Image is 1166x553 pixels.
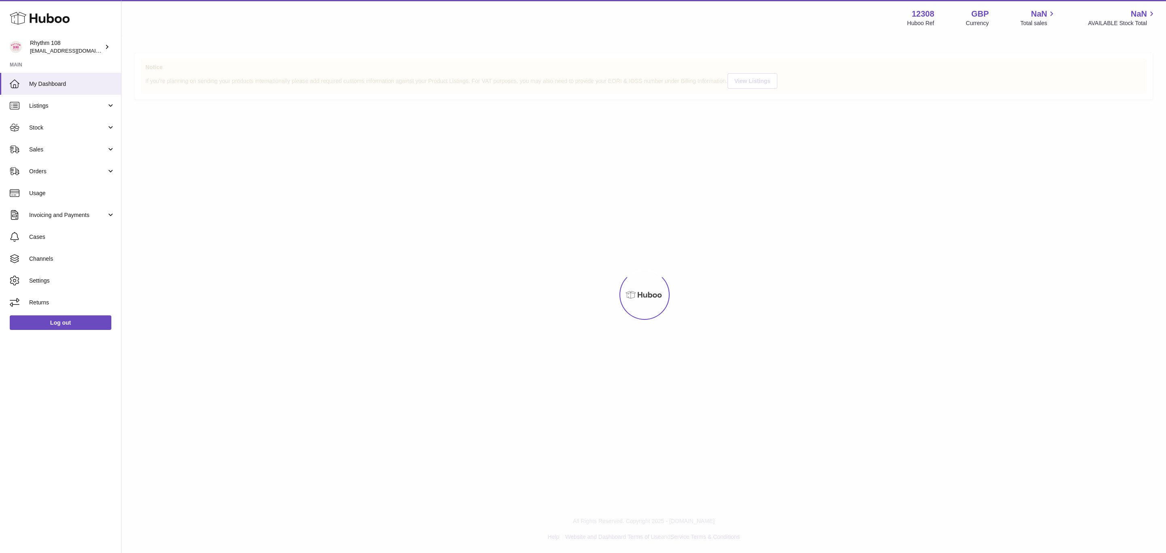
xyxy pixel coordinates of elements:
[966,19,989,27] div: Currency
[1131,9,1147,19] span: NaN
[1088,19,1156,27] span: AVAILABLE Stock Total
[1020,19,1056,27] span: Total sales
[29,102,106,110] span: Listings
[1031,9,1047,19] span: NaN
[30,39,103,55] div: Rhythm 108
[971,9,989,19] strong: GBP
[29,189,115,197] span: Usage
[10,41,22,53] img: orders@rhythm108.com
[1088,9,1156,27] a: NaN AVAILABLE Stock Total
[29,211,106,219] span: Invoicing and Payments
[29,255,115,263] span: Channels
[29,124,106,132] span: Stock
[907,19,934,27] div: Huboo Ref
[29,146,106,153] span: Sales
[10,315,111,330] a: Log out
[29,277,115,285] span: Settings
[29,80,115,88] span: My Dashboard
[912,9,934,19] strong: 12308
[29,299,115,306] span: Returns
[29,168,106,175] span: Orders
[1020,9,1056,27] a: NaN Total sales
[29,233,115,241] span: Cases
[30,47,119,54] span: [EMAIL_ADDRESS][DOMAIN_NAME]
